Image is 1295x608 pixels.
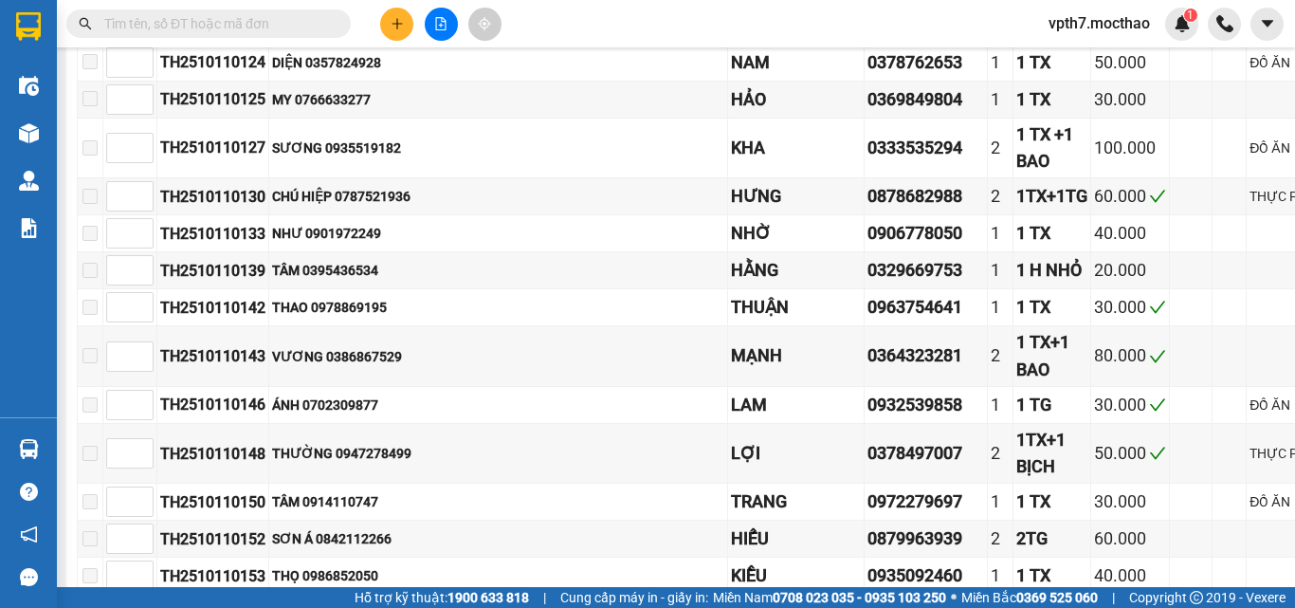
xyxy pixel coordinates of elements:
span: | [1112,587,1115,608]
div: TÂM 0395436534 [272,260,724,281]
div: TH2510110143 [160,344,265,368]
div: 0329669753 [867,257,984,284]
div: 0369849804 [867,86,984,113]
td: TH2510110150 [157,484,269,521]
td: 0333535294 [865,119,988,179]
div: 1 TX+1 BAO [1016,329,1087,383]
span: check [1149,445,1166,462]
div: TH2510110146 [160,393,265,416]
td: TH2510110125 [157,82,269,119]
div: TH2510110124 [160,50,265,74]
div: 0878682988 [867,183,984,210]
div: 0932539858 [867,392,984,418]
div: 1 TX [1016,86,1087,113]
div: KHA [731,135,861,161]
div: 1 [991,562,1010,589]
span: vpth7.mocthao [1033,11,1165,35]
div: 1 TX [1016,49,1087,76]
div: MY 0766633277 [272,89,724,110]
div: 30.000 [1094,86,1166,113]
td: KHA [728,119,865,179]
td: 0972279697 [865,484,988,521]
span: Miền Bắc [961,587,1098,608]
td: TH2510110124 [157,45,269,82]
div: 1TX+1TG [1016,183,1087,210]
span: check [1149,396,1166,414]
div: 1 [991,257,1010,284]
div: 1 TX [1016,562,1087,589]
div: DIỆN 0357824928 [272,52,724,73]
span: notification [20,525,38,544]
img: phone-icon [1216,15,1233,32]
div: 1 [991,294,1010,321]
td: THUẬN [728,289,865,326]
td: 0878682988 [865,178,988,215]
div: 40.000 [1094,220,1166,247]
div: 1 TX [1016,220,1087,247]
div: THUẬN [731,294,861,321]
td: 0879963939 [865,521,988,558]
div: 1 [991,488,1010,515]
td: 0378762653 [865,45,988,82]
strong: 0708 023 035 - 0935 103 250 [773,590,946,605]
span: Miền Nam [713,587,946,608]
td: 0935092460 [865,558,988,595]
td: 0378497007 [865,424,988,485]
img: warehouse-icon [19,171,39,191]
span: Hỗ trợ kỹ thuật: [355,587,529,608]
div: 60.000 [1094,525,1166,552]
td: HẰNG [728,252,865,289]
td: NHỜ [728,215,865,252]
img: warehouse-icon [19,123,39,143]
span: | [543,587,546,608]
div: 2TG [1016,525,1087,552]
div: NHỜ [731,220,861,247]
div: TH2510110125 [160,87,265,111]
div: TH2510110127 [160,136,265,159]
div: THỌ 0986852050 [272,565,724,586]
div: 1 TX [1016,488,1087,515]
td: TH2510110143 [157,326,269,387]
div: 0378762653 [867,49,984,76]
button: caret-down [1250,8,1284,41]
div: 2 [991,183,1010,210]
div: THAO 0978869195 [272,297,724,318]
div: 0333535294 [867,135,984,161]
div: 1 [991,392,1010,418]
div: HẰNG [731,257,861,284]
td: NAM [728,45,865,82]
div: 1 H NHỎ [1016,257,1087,284]
div: 0963754641 [867,294,984,321]
span: message [20,568,38,586]
div: KIỀU [731,562,861,589]
td: LỢI [728,424,865,485]
button: file-add [425,8,458,41]
div: TH2510110133 [160,222,265,246]
div: 2 [991,342,1010,369]
div: TH2510110150 [160,490,265,514]
td: MẠNH [728,326,865,387]
img: icon-new-feature [1174,15,1191,32]
td: 0932539858 [865,387,988,424]
div: 0879963939 [867,525,984,552]
td: 0329669753 [865,252,988,289]
div: HẢO [731,86,861,113]
div: 1 [991,49,1010,76]
div: MẠNH [731,342,861,369]
span: file-add [434,17,447,30]
div: 2 [991,525,1010,552]
span: aim [478,17,491,30]
img: solution-icon [19,218,39,238]
button: aim [468,8,502,41]
div: 1 TX [1016,294,1087,321]
span: ⚪️ [951,594,957,601]
div: VƯƠNG 0386867529 [272,346,724,367]
button: plus [380,8,413,41]
span: Cung cấp máy in - giấy in: [560,587,708,608]
div: 20.000 [1094,257,1166,284]
td: 0906778050 [865,215,988,252]
div: TH2510110148 [160,442,265,466]
td: TH2510110146 [157,387,269,424]
div: NHƯ 0901972249 [272,223,724,244]
div: 0972279697 [867,488,984,515]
